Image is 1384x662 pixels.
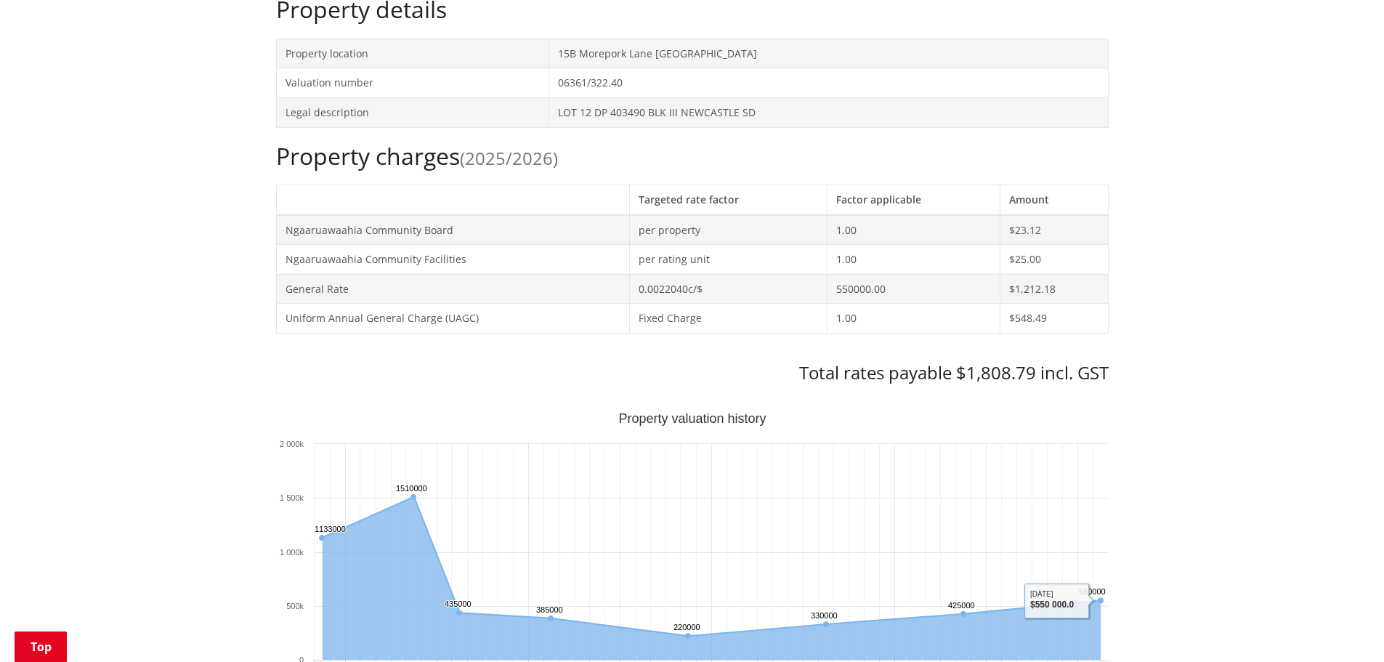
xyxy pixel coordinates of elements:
text: 550000 [1079,587,1106,596]
td: 0.0022040c/$ [629,274,827,304]
td: $23.12 [1000,215,1108,245]
path: Tuesday, Jun 30, 12:00, 1,510,000. Capital Value. [410,494,416,500]
text: 385000 [536,605,563,614]
td: $548.49 [1000,304,1108,334]
path: Tuesday, Jun 30, 12:00, 220,000. Capital Value. [685,633,691,639]
td: Ngaaruawaahia Community Board [276,215,629,245]
path: Wednesday, Jun 30, 12:00, 425,000. Capital Value. [960,611,966,617]
text: 500k [286,602,304,610]
td: 06361/322.40 [549,68,1108,98]
td: Ngaaruawaahia Community Facilities [276,245,629,275]
th: Factor applicable [827,185,1000,214]
path: Sunday, Jun 30, 12:00, 550,000. Capital Value. [1097,597,1103,603]
td: 550000.00 [827,274,1000,304]
text: 2 000k [279,440,304,448]
td: LOT 12 DP 403490 BLK III NEWCASTLE SD [549,97,1108,127]
a: Top [15,631,67,662]
td: per property [629,215,827,245]
td: 1.00 [827,245,1000,275]
text: 1510000 [396,484,427,493]
td: Property location [276,39,549,68]
iframe: Messenger Launcher [1317,601,1369,653]
td: Valuation number [276,68,549,98]
td: 1.00 [827,215,1000,245]
path: Saturday, Jun 30, 12:00, 1,133,000. Capital Value. [319,535,325,541]
text: 330000 [811,611,838,620]
text: Property valuation history [618,411,766,426]
h3: Total rates payable $1,808.79 incl. GST [276,363,1109,384]
td: 15B Morepork Lane [GEOGRAPHIC_DATA] [549,39,1108,68]
td: $1,212.18 [1000,274,1108,304]
text: 1 000k [279,548,304,557]
text: 425000 [948,601,975,610]
text: 1 500k [279,493,304,502]
td: 1.00 [827,304,1000,334]
path: Wednesday, Jun 30, 12:00, 435,000. Capital Value. [456,610,462,615]
h2: Property charges [276,142,1109,170]
td: Fixed Charge [629,304,827,334]
span: (2025/2026) [460,146,558,170]
text: 435000 [445,600,472,608]
th: Amount [1000,185,1108,214]
path: Saturday, Jun 30, 12:00, 330,000. Capital Value. [823,621,829,627]
td: Uniform Annual General Charge (UAGC) [276,304,629,334]
td: Legal description [276,97,549,127]
td: General Rate [276,274,629,304]
path: Saturday, Jun 30, 12:00, 385,000. Capital Value. [548,615,554,621]
td: per rating unit [629,245,827,275]
text: 1133000 [315,525,346,533]
text: 220000 [673,623,700,631]
td: $25.00 [1000,245,1108,275]
th: Targeted rate factor [629,185,827,214]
